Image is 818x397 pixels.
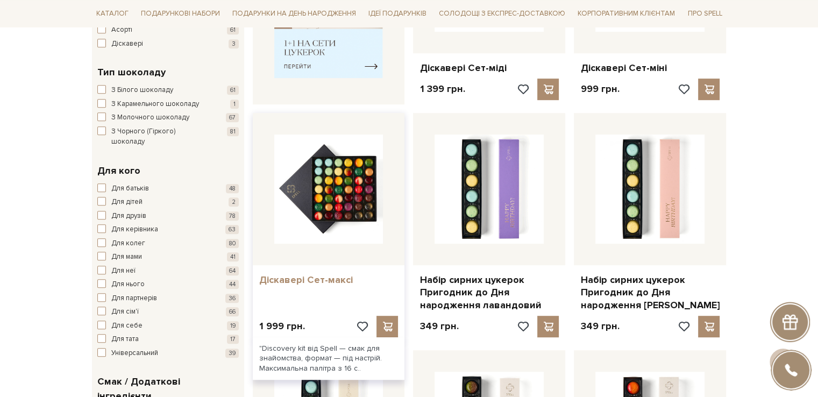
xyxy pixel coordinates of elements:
[225,349,239,358] span: 39
[111,252,142,263] span: Для мами
[419,320,458,332] p: 349 грн.
[226,280,239,289] span: 44
[225,225,239,234] span: 63
[97,65,166,80] span: Тип шоколаду
[253,337,405,380] div: "Discovery kit від Spell — смак для знайомства, формат — під настрій. Максимальна палітра з 16 с..
[227,25,239,34] span: 61
[111,197,143,208] span: Для дітей
[97,25,239,36] button: Асорті 61
[111,321,143,331] span: Для себе
[580,62,720,74] a: Діскавері Сет-міні
[259,320,305,332] p: 1 999 грн.
[226,239,239,248] span: 80
[97,211,239,222] button: Для друзів 78
[226,184,239,193] span: 48
[111,307,139,317] span: Для сім'ї
[111,293,157,304] span: Для партнерів
[419,62,559,74] a: Діскавері Сет-міді
[97,85,239,96] button: З Білого шоколаду 61
[97,197,239,208] button: Для дітей 2
[225,294,239,303] span: 36
[259,274,399,286] a: Діскавері Сет-максі
[97,266,239,277] button: Для неї 64
[227,86,239,95] span: 61
[111,279,145,290] span: Для нього
[111,266,136,277] span: Для неї
[435,4,570,23] a: Солодощі з експрес-доставкою
[97,112,239,123] button: З Молочного шоколаду 67
[683,5,726,22] span: Про Spell
[573,4,679,23] a: Корпоративним клієнтам
[580,83,619,95] p: 999 грн.
[111,39,143,49] span: Діскавері
[229,39,239,48] span: 3
[97,252,239,263] button: Для мами 41
[111,25,132,36] span: Асорті
[97,99,239,110] button: З Карамельного шоколаду 1
[111,334,139,345] span: Для тата
[227,335,239,344] span: 17
[92,5,133,22] span: Каталог
[97,224,239,235] button: Для керівника 63
[111,348,158,359] span: Універсальний
[227,321,239,330] span: 19
[226,211,239,221] span: 78
[97,334,239,345] button: Для тата 17
[97,126,239,147] button: З Чорного (Гіркого) шоколаду 81
[226,266,239,275] span: 64
[97,238,239,249] button: Для колег 80
[227,252,239,261] span: 41
[580,274,720,311] a: Набір сирних цукерок Пригодник до Дня народження [PERSON_NAME]
[97,307,239,317] button: Для сім'ї 66
[111,85,173,96] span: З Білого шоколаду
[364,5,431,22] span: Ідеї подарунків
[111,238,145,249] span: Для колег
[419,83,465,95] p: 1 399 грн.
[111,126,209,147] span: З Чорного (Гіркого) шоколаду
[111,112,189,123] span: З Молочного шоколаду
[228,5,360,22] span: Подарунки на День народження
[97,348,239,359] button: Універсальний 39
[580,320,619,332] p: 349 грн.
[137,5,224,22] span: Подарункові набори
[111,183,149,194] span: Для батьків
[226,113,239,122] span: 67
[97,293,239,304] button: Для партнерів 36
[111,99,199,110] span: З Карамельного шоколаду
[111,211,146,222] span: Для друзів
[227,127,239,136] span: 81
[97,39,239,49] button: Діскавері 3
[97,321,239,331] button: Для себе 19
[230,100,239,109] span: 1
[111,224,158,235] span: Для керівника
[97,183,239,194] button: Для батьків 48
[97,279,239,290] button: Для нього 44
[97,164,140,178] span: Для кого
[226,307,239,316] span: 66
[229,197,239,207] span: 2
[419,274,559,311] a: Набір сирних цукерок Пригодник до Дня народження лавандовий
